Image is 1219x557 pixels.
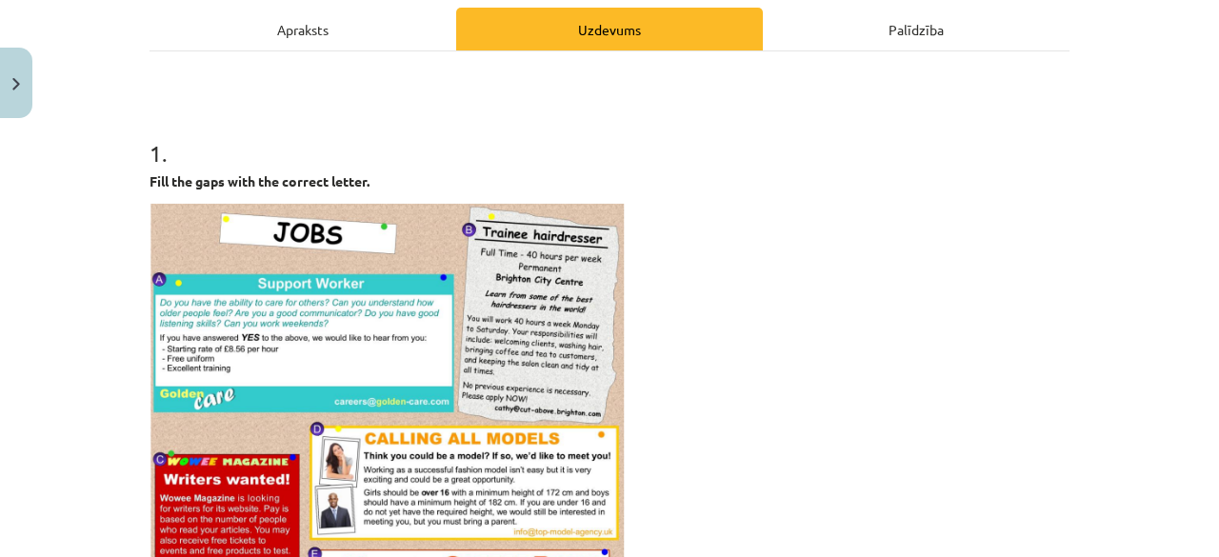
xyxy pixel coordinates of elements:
[150,8,456,50] div: Apraksts
[150,172,370,189] strong: Fill the gaps with the correct letter.
[456,8,763,50] div: Uzdevums
[763,8,1069,50] div: Palīdzība
[150,107,1069,166] h1: 1 .
[12,78,20,90] img: icon-close-lesson-0947bae3869378f0d4975bcd49f059093ad1ed9edebbc8119c70593378902aed.svg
